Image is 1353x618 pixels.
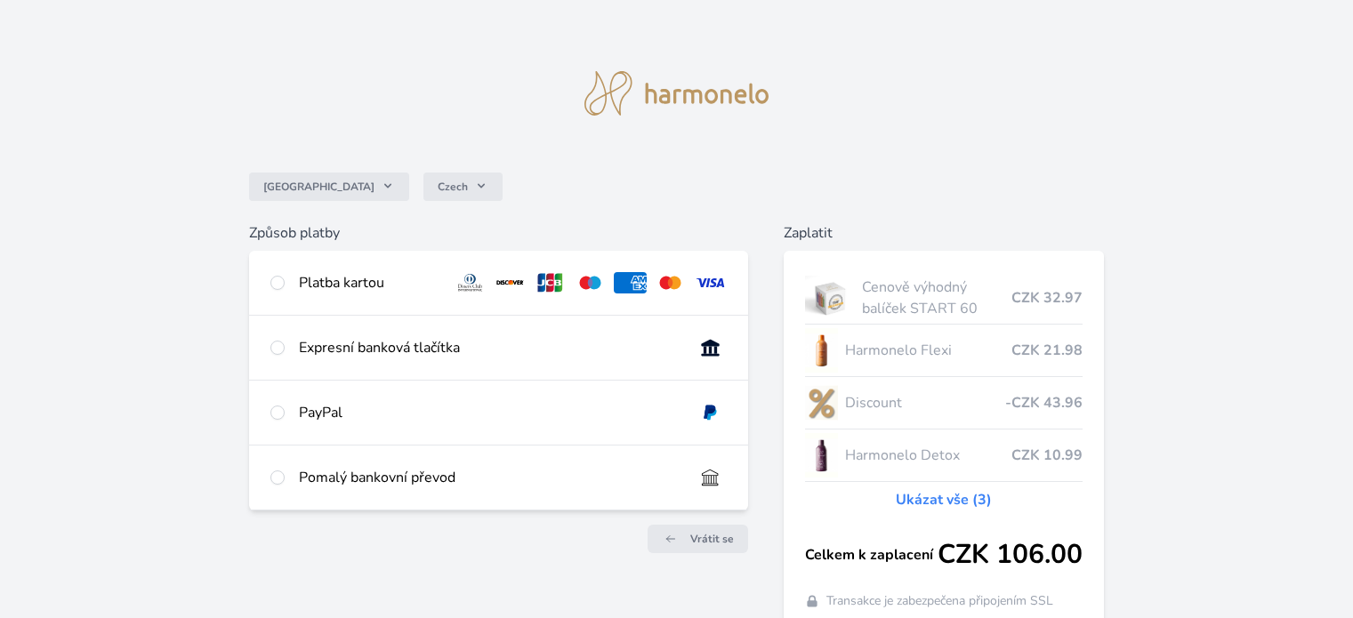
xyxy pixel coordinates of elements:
[784,222,1104,244] h6: Zaplatit
[654,272,687,293] img: mc.svg
[299,272,439,293] div: Platba kartou
[263,180,374,194] span: [GEOGRAPHIC_DATA]
[574,272,607,293] img: maestro.svg
[1011,340,1083,361] span: CZK 21.98
[690,532,734,546] span: Vrátit se
[438,180,468,194] span: Czech
[805,328,839,373] img: CLEAN_FLEXI_se_stinem_x-hi_(1)-lo.jpg
[805,276,856,320] img: start.jpg
[826,592,1053,610] span: Transakce je zabezpečena připojením SSL
[648,525,748,553] a: Vrátit se
[1011,445,1083,466] span: CZK 10.99
[299,337,679,358] div: Expresní banková tlačítka
[862,277,1011,319] span: Cenově výhodný balíček START 60
[249,222,747,244] h6: Způsob platby
[454,272,487,293] img: diners.svg
[694,402,727,423] img: paypal.svg
[494,272,527,293] img: discover.svg
[534,272,567,293] img: jcb.svg
[694,337,727,358] img: onlineBanking_CZ.svg
[805,381,839,425] img: discount-lo.png
[1005,392,1083,413] span: -CZK 43.96
[896,489,992,510] a: Ukázat vše (3)
[614,272,647,293] img: amex.svg
[938,539,1083,571] span: CZK 106.00
[805,544,938,566] span: Celkem k zaplacení
[1011,287,1083,309] span: CZK 32.97
[805,433,839,478] img: DETOX_se_stinem_x-lo.jpg
[584,71,769,116] img: logo.svg
[423,173,503,201] button: Czech
[694,272,727,293] img: visa.svg
[299,467,679,488] div: Pomalý bankovní převod
[694,467,727,488] img: bankTransfer_IBAN.svg
[845,392,1004,413] span: Discount
[249,173,409,201] button: [GEOGRAPHIC_DATA]
[845,340,1011,361] span: Harmonelo Flexi
[299,402,679,423] div: PayPal
[845,445,1011,466] span: Harmonelo Detox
